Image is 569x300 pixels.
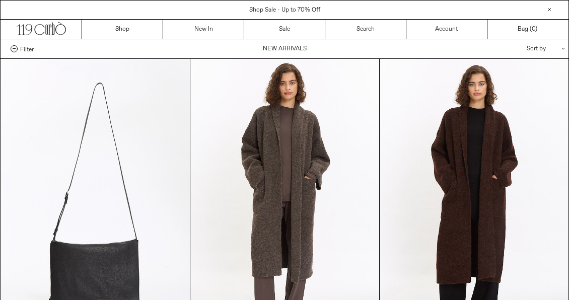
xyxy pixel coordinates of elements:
[163,20,244,39] a: New In
[20,45,34,52] span: Filter
[532,25,535,33] span: 0
[325,20,406,39] a: Search
[406,20,487,39] a: Account
[82,20,163,39] a: Shop
[487,20,568,39] a: Bag ()
[468,39,558,58] div: Sort by
[532,25,537,34] span: )
[244,20,325,39] a: Sale
[249,6,320,14] a: Shop Sale - Up to 70% Off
